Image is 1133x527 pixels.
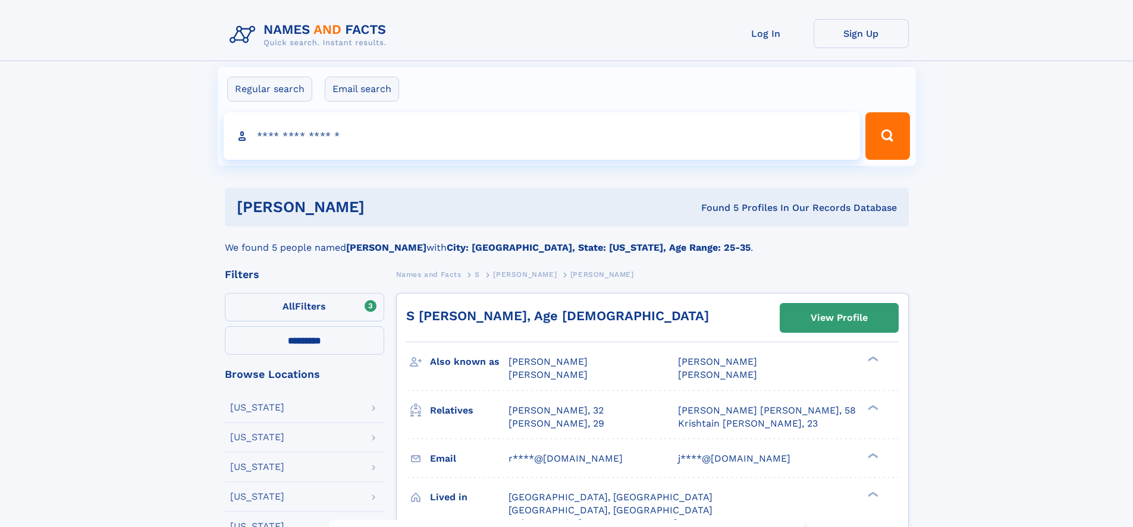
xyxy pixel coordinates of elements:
[283,301,295,312] span: All
[475,267,480,282] a: S
[780,304,898,332] a: View Profile
[396,267,462,282] a: Names and Facts
[811,304,868,332] div: View Profile
[230,492,284,501] div: [US_STATE]
[718,19,814,48] a: Log In
[430,352,509,372] h3: Also known as
[447,242,751,253] b: City: [GEOGRAPHIC_DATA], State: [US_STATE], Age Range: 25-35
[237,200,533,214] h1: [PERSON_NAME]
[475,270,480,279] span: S
[509,491,713,503] span: [GEOGRAPHIC_DATA], [GEOGRAPHIC_DATA]
[865,355,879,363] div: ❯
[509,404,604,417] a: [PERSON_NAME], 32
[430,487,509,507] h3: Lived in
[230,403,284,412] div: [US_STATE]
[865,403,879,411] div: ❯
[570,270,634,279] span: [PERSON_NAME]
[533,201,897,214] div: Found 5 Profiles In Our Records Database
[430,449,509,469] h3: Email
[509,369,588,380] span: [PERSON_NAME]
[678,369,757,380] span: [PERSON_NAME]
[224,112,861,160] input: search input
[678,404,856,417] a: [PERSON_NAME] [PERSON_NAME], 58
[325,77,399,102] label: Email search
[406,308,709,323] a: S [PERSON_NAME], Age [DEMOGRAPHIC_DATA]
[678,356,757,367] span: [PERSON_NAME]
[346,242,426,253] b: [PERSON_NAME]
[230,462,284,472] div: [US_STATE]
[230,433,284,442] div: [US_STATE]
[814,19,909,48] a: Sign Up
[865,452,879,459] div: ❯
[865,112,909,160] button: Search Button
[430,400,509,421] h3: Relatives
[509,356,588,367] span: [PERSON_NAME]
[509,504,713,516] span: [GEOGRAPHIC_DATA], [GEOGRAPHIC_DATA]
[678,417,818,430] a: Krishtain [PERSON_NAME], 23
[509,417,604,430] a: [PERSON_NAME], 29
[227,77,312,102] label: Regular search
[865,490,879,498] div: ❯
[493,270,557,279] span: [PERSON_NAME]
[225,293,384,321] label: Filters
[225,226,909,255] div: We found 5 people named with .
[493,267,557,282] a: [PERSON_NAME]
[225,369,384,380] div: Browse Locations
[225,19,396,51] img: Logo Names and Facts
[225,269,384,280] div: Filters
